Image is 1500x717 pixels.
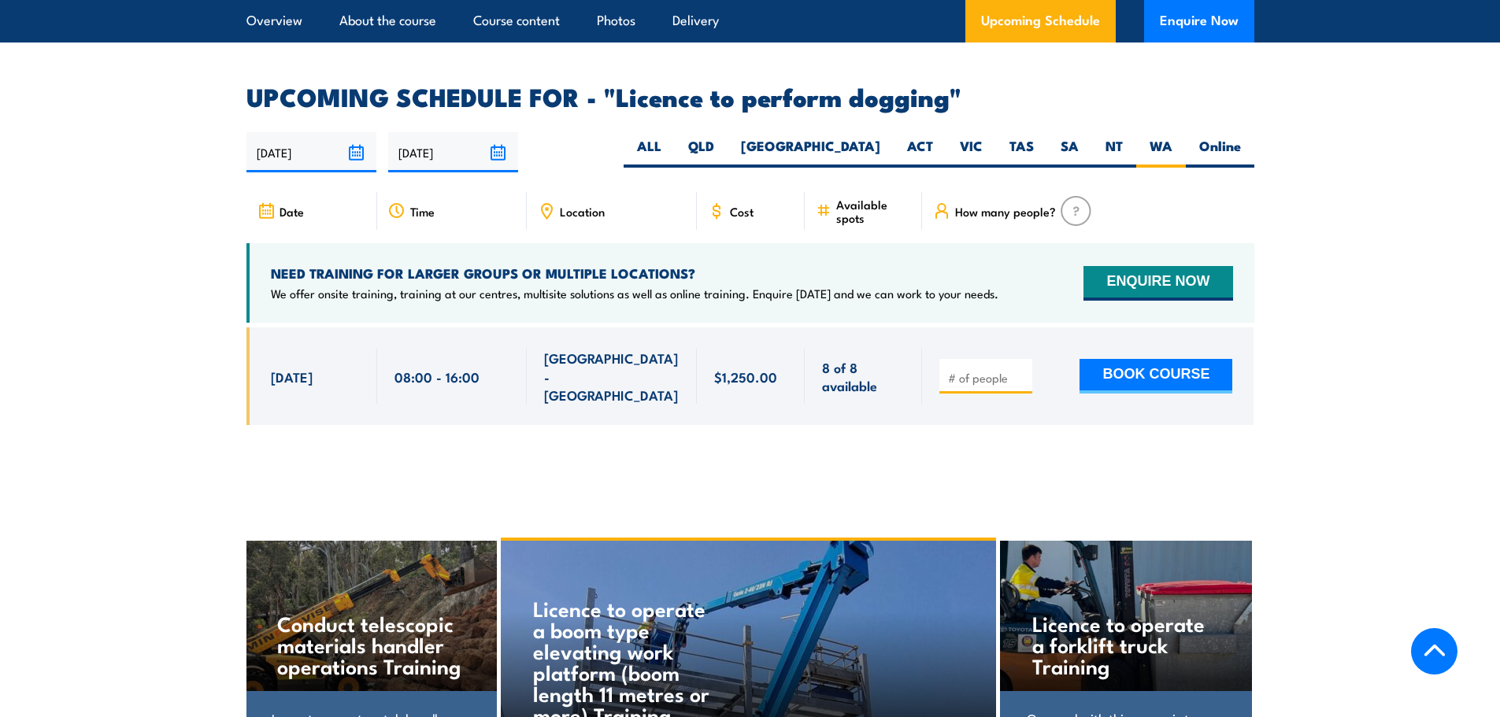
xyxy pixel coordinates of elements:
[277,612,464,676] h4: Conduct telescopic materials handler operations Training
[836,198,911,224] span: Available spots
[948,370,1027,386] input: # of people
[1080,359,1232,394] button: BOOK COURSE
[946,137,996,168] label: VIC
[246,132,376,172] input: From date
[996,137,1047,168] label: TAS
[271,368,313,386] span: [DATE]
[1186,137,1254,168] label: Online
[410,205,435,218] span: Time
[675,137,728,168] label: QLD
[280,205,304,218] span: Date
[1136,137,1186,168] label: WA
[730,205,754,218] span: Cost
[388,132,518,172] input: To date
[894,137,946,168] label: ACT
[1092,137,1136,168] label: NT
[624,137,675,168] label: ALL
[394,368,480,386] span: 08:00 - 16:00
[728,137,894,168] label: [GEOGRAPHIC_DATA]
[822,358,905,395] span: 8 of 8 available
[714,368,777,386] span: $1,250.00
[544,349,680,404] span: [GEOGRAPHIC_DATA] - [GEOGRAPHIC_DATA]
[271,286,998,301] p: We offer onsite training, training at our centres, multisite solutions as well as online training...
[1083,266,1232,301] button: ENQUIRE NOW
[1047,137,1092,168] label: SA
[246,85,1254,107] h2: UPCOMING SCHEDULE FOR - "Licence to perform dogging"
[1032,612,1219,676] h4: Licence to operate a forklift truck Training
[560,205,605,218] span: Location
[271,264,998,282] h4: NEED TRAINING FOR LARGER GROUPS OR MULTIPLE LOCATIONS?
[955,205,1056,218] span: How many people?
